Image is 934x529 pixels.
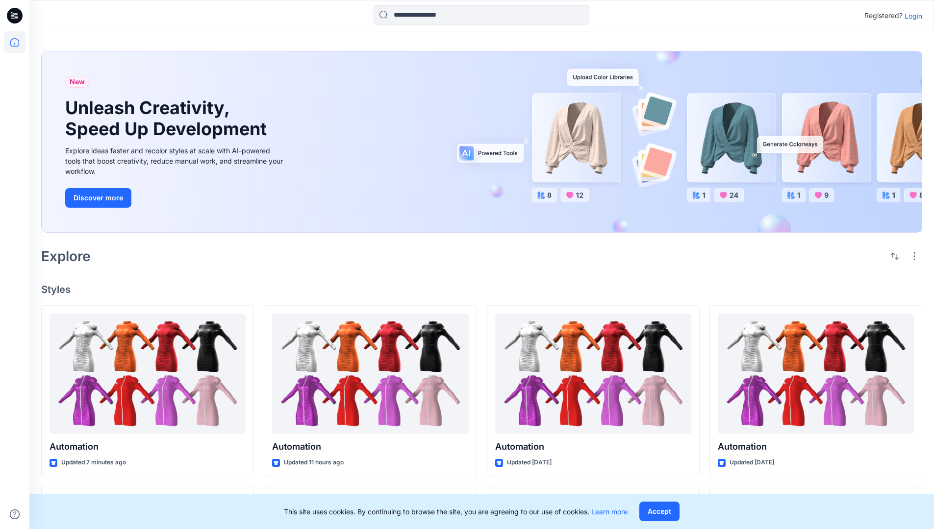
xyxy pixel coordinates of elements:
[50,440,246,454] p: Automation
[718,440,914,454] p: Automation
[41,248,91,264] h2: Explore
[50,313,246,434] a: Automation
[284,457,344,468] p: Updated 11 hours ago
[65,188,286,208] a: Discover more
[65,145,286,176] div: Explore ideas faster and recolor styles at scale with AI-powered tools that boost creativity, red...
[61,457,126,468] p: Updated 7 minutes ago
[718,313,914,434] a: Automation
[507,457,552,468] p: Updated [DATE]
[639,502,680,521] button: Accept
[272,313,468,434] a: Automation
[905,11,922,21] p: Login
[591,507,628,516] a: Learn more
[65,97,271,140] h1: Unleash Creativity, Speed Up Development
[70,76,85,88] span: New
[864,10,903,22] p: Registered?
[730,457,774,468] p: Updated [DATE]
[284,506,628,517] p: This site uses cookies. By continuing to browse the site, you are agreeing to our use of cookies.
[495,313,691,434] a: Automation
[495,440,691,454] p: Automation
[272,440,468,454] p: Automation
[41,284,922,295] h4: Styles
[65,188,131,208] button: Discover more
